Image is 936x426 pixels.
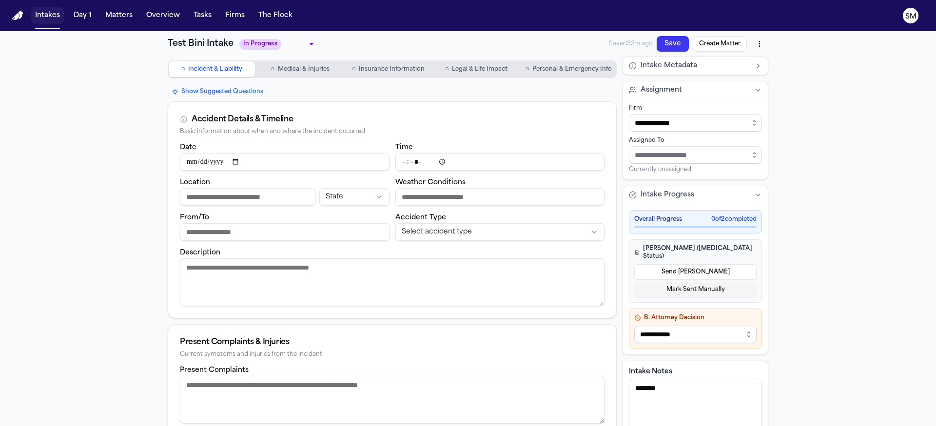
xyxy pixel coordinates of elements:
[751,35,768,53] button: More actions
[522,61,616,77] button: Go to Personal & Emergency Info
[254,7,296,24] button: The Flock
[319,188,389,206] button: Incident state
[641,190,694,200] span: Intake Progress
[180,179,210,186] label: Location
[278,65,330,73] span: Medical & Injuries
[180,367,249,374] label: Present Complaints
[395,179,466,186] label: Weather Conditions
[629,114,762,132] input: Select firm
[70,7,96,24] button: Day 1
[188,65,242,73] span: Incident & Liability
[168,86,267,97] button: Show Suggested Questions
[31,7,64,24] button: Intakes
[641,85,682,95] span: Assignment
[629,367,762,377] label: Intake Notes
[345,61,431,77] button: Go to Insurance Information
[395,188,605,206] input: Weather conditions
[169,61,255,77] button: Go to Incident & Liability
[192,114,293,125] div: Accident Details & Timeline
[657,36,689,52] button: Save
[623,81,768,99] button: Assignment
[221,7,249,24] button: Firms
[142,7,184,24] button: Overview
[629,136,762,144] div: Assigned To
[257,61,343,77] button: Go to Medical & Injuries
[239,39,281,50] span: In Progress
[395,153,605,171] input: Incident time
[271,64,274,74] span: ○
[180,223,390,241] input: From/To destination
[180,214,209,221] label: From/To
[532,65,612,73] span: Personal & Emergency Info
[180,249,220,256] label: Description
[168,37,234,51] h1: Test Bini Intake
[445,64,449,74] span: ○
[634,245,757,260] h4: [PERSON_NAME] ([MEDICAL_DATA] Status)
[433,61,520,77] button: Go to Legal & Life Impact
[452,65,507,73] span: Legal & Life Impact
[12,11,23,20] img: Finch Logo
[634,282,757,297] button: Mark Sent Manually
[180,376,604,424] textarea: Present complaints
[623,186,768,204] button: Intake Progress
[181,64,185,74] span: ○
[190,7,215,24] button: Tasks
[634,314,757,322] h4: B. Attorney Decision
[711,215,757,223] span: 0 of 2 completed
[359,65,425,73] span: Insurance Information
[634,264,757,280] button: Send [PERSON_NAME]
[180,128,604,136] div: Basic information about when and where the incident occurred
[693,36,747,52] button: Create Matter
[180,336,604,348] div: Present Complaints & Injuries
[395,214,446,221] label: Accident Type
[641,61,697,71] span: Intake Metadata
[180,258,604,306] textarea: Incident description
[101,7,136,24] button: Matters
[609,40,653,48] span: Saved 32m ago
[629,104,762,112] div: Firm
[629,146,762,164] input: Assign to staff member
[629,166,691,174] span: Currently unassigned
[634,215,682,223] span: Overall Progress
[526,64,529,74] span: ○
[351,64,355,74] span: ○
[623,57,768,75] button: Intake Metadata
[12,11,23,20] a: Home
[180,153,390,171] input: Incident date
[180,351,604,358] div: Current symptoms and injuries from the incident
[180,188,315,206] input: Incident location
[395,144,413,151] label: Time
[239,37,317,51] div: Update intake status
[180,144,196,151] label: Date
